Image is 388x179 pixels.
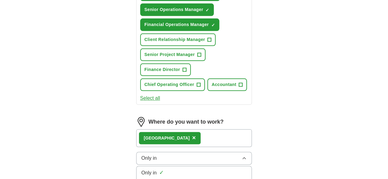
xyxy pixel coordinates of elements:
button: Client Relationship Manager [140,33,216,46]
span: Only in [141,155,157,162]
span: Client Relationship Manager [144,36,205,43]
span: ✓ [159,169,164,177]
div: [GEOGRAPHIC_DATA] [144,135,190,141]
button: Finance Director [140,63,191,76]
button: Accountant [207,78,247,91]
span: Accountant [212,81,236,88]
span: Only in [141,169,157,177]
span: Finance Director [144,66,180,73]
img: location.png [136,117,146,127]
span: ✓ [211,23,215,28]
label: Where do you want to work? [148,118,224,126]
button: × [192,133,196,143]
button: Senior Operations Manager✓ [140,3,214,16]
span: Financial Operations Manager [144,21,209,28]
button: Only in [136,152,252,165]
span: Senior Project Manager [144,51,195,58]
button: Senior Project Manager [140,48,206,61]
span: Senior Operations Manager [144,6,203,13]
span: ✓ [206,8,209,13]
button: Select all [140,95,160,102]
span: × [192,134,196,141]
span: Chief Operating Officer [144,81,194,88]
button: Financial Operations Manager✓ [140,18,220,31]
button: Chief Operating Officer [140,78,205,91]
